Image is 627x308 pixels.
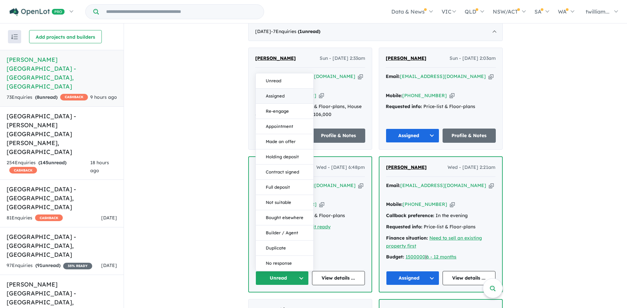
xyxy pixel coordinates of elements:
[255,55,296,61] span: [PERSON_NAME]
[256,104,313,119] button: Re-engage
[400,73,486,79] a: [EMAIL_ADDRESS][DOMAIN_NAME]
[312,271,365,285] a: View details ...
[386,253,495,261] div: |
[489,182,494,189] button: Copy
[90,160,109,173] span: 18 hours ago
[450,201,455,208] button: Copy
[100,5,262,19] input: Try estate name, suburb, builder or developer
[426,254,456,260] a: 6 - 12 months
[255,271,309,285] button: Unread
[101,215,117,221] span: [DATE]
[7,94,88,101] div: 73 Enquir ies
[358,73,363,80] button: Copy
[298,28,320,34] strong: ( unread)
[386,55,426,62] a: [PERSON_NAME]
[35,262,60,268] strong: ( unread)
[11,34,18,39] img: sort.svg
[256,119,313,134] button: Appointment
[40,160,48,166] span: 145
[386,271,439,285] button: Assigned
[386,103,496,111] div: Price-list & Floor-plans
[255,55,296,62] a: [PERSON_NAME]
[386,129,439,143] button: Assigned
[403,201,447,207] a: [PHONE_NUMBER]
[316,164,365,172] span: Wed - [DATE] 6:48pm
[37,94,39,100] span: 8
[450,92,454,99] button: Copy
[256,256,313,271] button: No response
[386,254,404,260] strong: Budget:
[386,235,428,241] strong: Finance situation:
[299,224,331,230] a: Deposit ready
[256,149,313,165] button: Holding deposit
[386,93,402,98] strong: Mobile:
[386,182,400,188] strong: Email:
[312,129,366,143] a: Profile & Notes
[386,55,426,61] span: [PERSON_NAME]
[320,55,365,62] span: Sun - [DATE] 2:33am
[255,73,314,271] div: Unread
[7,214,63,222] div: 81 Enquir ies
[450,55,496,62] span: Sun - [DATE] 2:03am
[29,30,102,43] button: Add projects and builders
[10,8,65,16] img: Openlot PRO Logo White
[319,201,324,208] button: Copy
[255,73,269,79] strong: Email:
[60,94,88,100] span: CASHBACK
[256,134,313,149] button: Made an offer
[271,28,320,34] span: - 7 Enquir ies
[319,92,324,99] button: Copy
[7,159,90,175] div: 254 Enquir ies
[256,241,313,256] button: Duplicate
[386,235,482,249] a: Need to sell an existing property first
[386,212,495,220] div: In the evening
[7,112,117,156] h5: [GEOGRAPHIC_DATA] - [PERSON_NAME][GEOGRAPHIC_DATA][PERSON_NAME] , [GEOGRAPHIC_DATA]
[63,263,92,269] span: 35 % READY
[400,182,486,188] a: [EMAIL_ADDRESS][DOMAIN_NAME]
[386,223,495,231] div: Price-list & Floor-plans
[406,254,425,260] a: 1500000
[386,73,400,79] strong: Email:
[386,212,434,218] strong: Callback preference:
[7,185,117,212] h5: [GEOGRAPHIC_DATA] - [GEOGRAPHIC_DATA] , [GEOGRAPHIC_DATA]
[386,224,422,230] strong: Requested info:
[299,28,302,34] span: 1
[358,182,363,189] button: Copy
[255,93,272,98] strong: Mobile:
[256,180,313,195] button: Full deposit
[38,160,66,166] strong: ( unread)
[586,8,609,15] span: twilliam...
[248,22,503,41] div: [DATE]
[256,165,313,180] button: Contract signed
[255,103,292,109] strong: Requested info:
[256,195,313,210] button: Not suitable
[256,210,313,225] button: Bought elsewhere
[255,103,365,119] div: Price-list & Floor-plans, House & land packages from $1,106,000
[35,94,58,100] strong: ( unread)
[443,129,496,143] a: Profile & Notes
[448,164,495,172] span: Wed - [DATE] 2:21am
[7,262,92,270] div: 97 Enquir ies
[90,94,117,100] span: 9 hours ago
[7,232,117,259] h5: [GEOGRAPHIC_DATA] - [GEOGRAPHIC_DATA] , [GEOGRAPHIC_DATA]
[7,55,117,91] h5: [PERSON_NAME][GEOGRAPHIC_DATA] - [GEOGRAPHIC_DATA] , [GEOGRAPHIC_DATA]
[489,73,493,80] button: Copy
[37,262,42,268] span: 91
[386,103,422,109] strong: Requested info:
[256,73,313,89] button: Unread
[9,167,37,173] span: CASHBACK
[443,271,496,285] a: View details ...
[255,129,309,143] button: Assigned
[386,201,403,207] strong: Mobile:
[35,214,63,221] span: CASHBACK
[386,164,427,172] a: [PERSON_NAME]
[256,89,313,104] button: Assigned
[101,262,117,268] span: [DATE]
[402,93,447,98] a: [PHONE_NUMBER]
[256,225,313,241] button: Builder / Agent
[386,164,427,170] span: [PERSON_NAME]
